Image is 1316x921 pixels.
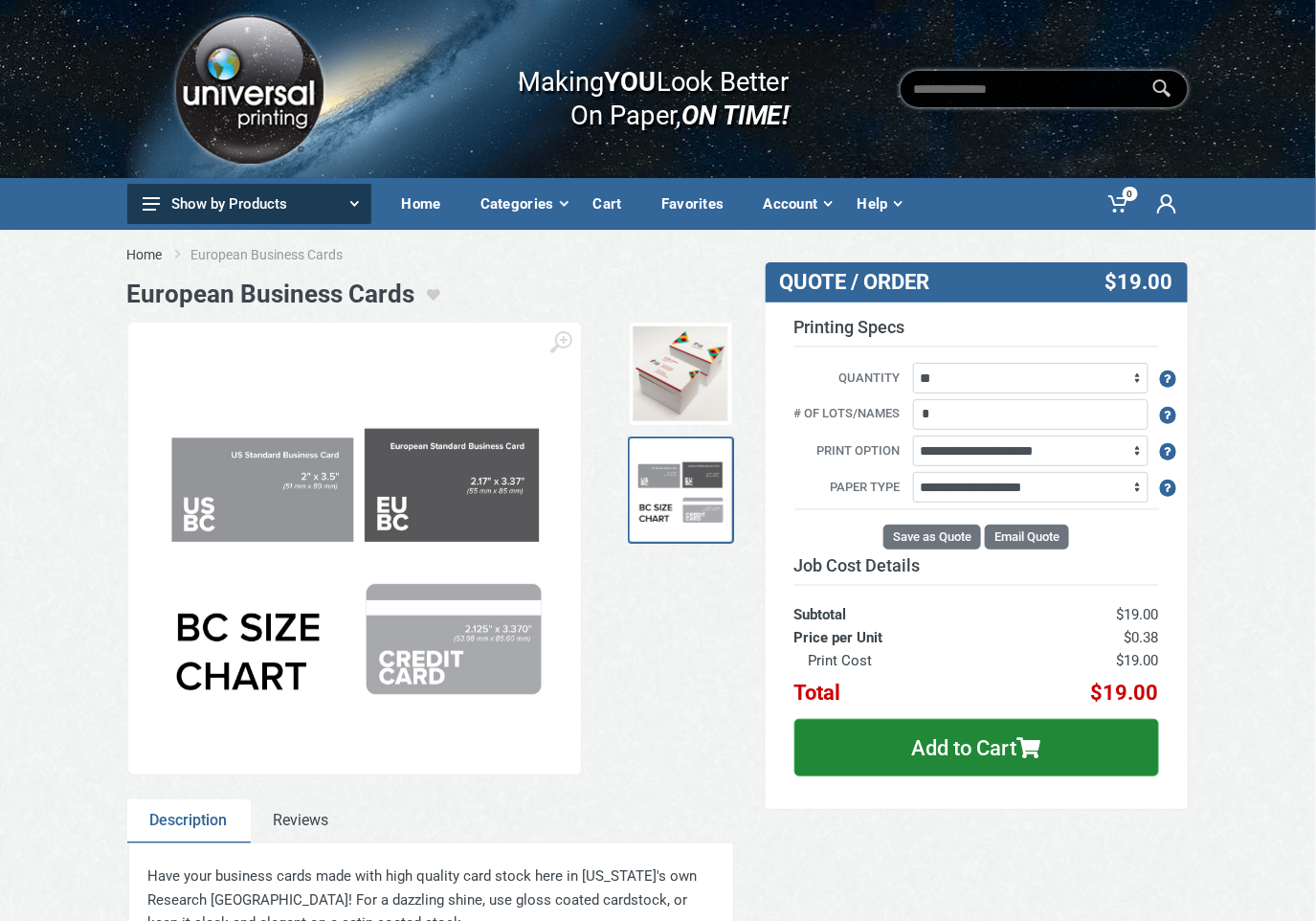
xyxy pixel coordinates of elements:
[1095,178,1144,230] a: 0
[681,99,789,131] i: ON TIME!
[580,178,648,230] a: Cart
[794,317,1159,348] h3: Printing Specs
[794,719,1159,776] button: Add to Cart
[148,342,562,755] img: Comp chart
[389,178,467,230] a: Home
[168,9,329,170] img: Logo.png
[1104,270,1172,295] span: $19.00
[1091,681,1159,705] span: $19.00
[780,478,910,499] label: Paper Type
[794,649,1001,672] th: Print Cost
[580,184,648,224] div: Cart
[794,626,1001,649] th: Price per Unit
[389,184,467,224] div: Home
[251,799,352,843] a: Reviews
[127,245,163,264] a: Home
[467,184,580,224] div: Categories
[127,280,415,309] h1: European Business Cards
[127,245,1190,264] nav: breadcrumb
[1117,606,1159,623] span: $19.00
[780,441,910,462] label: Print Option
[633,326,727,421] img: Euro BCs
[127,184,371,224] button: Show by Products
[780,270,1033,295] h3: QUOTE / ORDER
[127,799,251,843] a: Description
[794,672,1001,705] th: Total
[750,184,844,224] div: Account
[780,404,910,425] label: # of Lots/Names
[648,184,750,224] div: Favorites
[1123,187,1138,201] span: 0
[605,65,657,98] b: YOU
[844,184,914,224] div: Help
[627,438,733,544] a: Comp chart
[1125,629,1159,646] span: $0.38
[985,525,1069,550] button: Email Quote
[191,245,372,264] li: European Business Cards
[883,525,981,550] button: Save as Quote
[794,555,1159,576] h3: Job Cost Details
[633,443,727,538] img: Comp chart
[480,46,790,132] div: Making Look Better On Paper,
[648,178,750,230] a: Favorites
[780,369,910,390] label: Quantity
[794,585,1001,626] th: Subtotal
[627,321,733,427] a: Euro BCs
[1117,652,1159,669] span: $19.00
